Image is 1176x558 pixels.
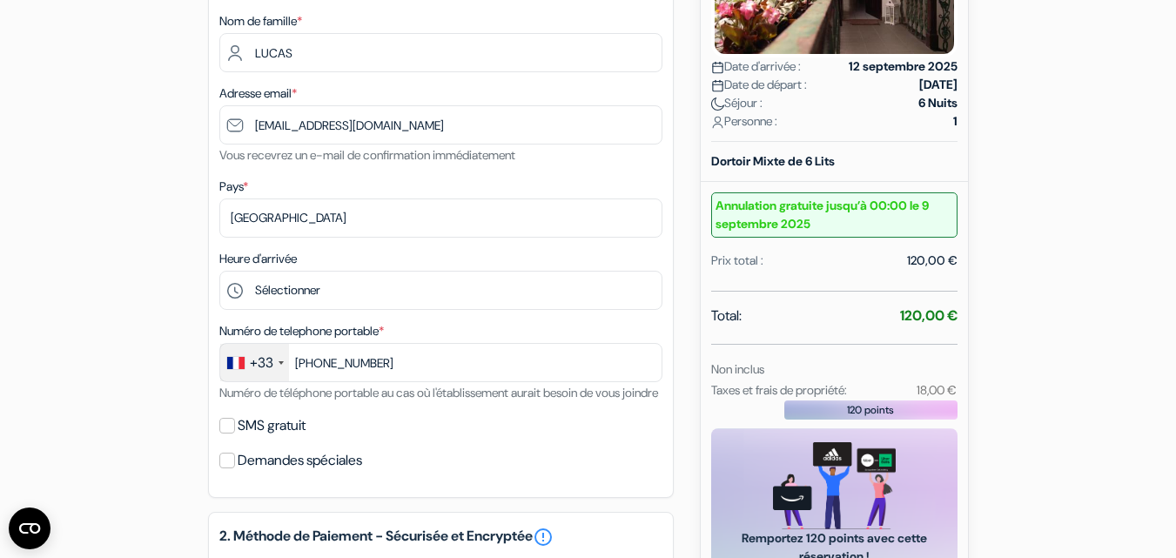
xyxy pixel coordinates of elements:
[918,94,958,112] strong: 6 Nuits
[711,361,764,377] small: Non inclus
[711,57,801,76] span: Date d'arrivée :
[533,527,554,548] a: error_outline
[219,527,662,548] h5: 2. Méthode de Paiement - Sécurisée et Encryptée
[219,33,662,72] input: Entrer le nom de famille
[219,84,297,103] label: Adresse email
[238,413,306,438] label: SMS gratuit
[219,105,662,145] input: Entrer adresse e-mail
[711,61,724,74] img: calendar.svg
[711,252,763,270] div: Prix total :
[219,250,297,268] label: Heure d'arrivée
[919,76,958,94] strong: [DATE]
[219,147,515,163] small: Vous recevrez un e-mail de confirmation immédiatement
[917,382,957,398] small: 18,00 €
[219,385,658,400] small: Numéro de téléphone portable au cas où l'établissement aurait besoin de vous joindre
[219,343,662,382] input: 6 12 34 56 78
[711,112,777,131] span: Personne :
[849,57,958,76] strong: 12 septembre 2025
[711,76,807,94] span: Date de départ :
[711,382,847,398] small: Taxes et frais de propriété:
[219,12,302,30] label: Nom de famille
[711,306,742,326] span: Total:
[711,153,835,169] b: Dortoir Mixte de 6 Lits
[238,448,362,473] label: Demandes spéciales
[219,178,248,196] label: Pays
[711,192,958,238] small: Annulation gratuite jusqu’à 00:00 le 9 septembre 2025
[907,252,958,270] div: 120,00 €
[847,402,894,418] span: 120 points
[9,508,50,549] button: Ouvrir le widget CMP
[773,442,896,530] img: gift_card_hero_new.png
[250,353,273,373] div: +33
[711,97,724,111] img: moon.svg
[711,116,724,129] img: user_icon.svg
[219,322,384,340] label: Numéro de telephone portable
[220,344,289,381] div: France: +33
[953,112,958,131] strong: 1
[711,79,724,92] img: calendar.svg
[711,94,763,112] span: Séjour :
[900,306,958,325] strong: 120,00 €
